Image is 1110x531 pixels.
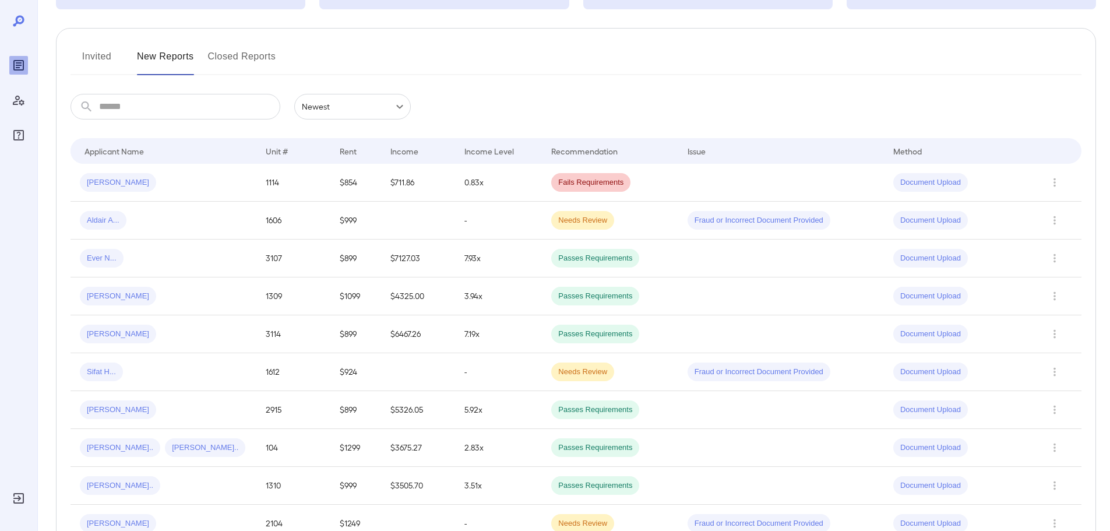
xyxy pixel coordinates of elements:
[551,177,630,188] span: Fails Requirements
[80,405,156,416] span: [PERSON_NAME]
[893,144,922,158] div: Method
[256,164,330,202] td: 1114
[340,144,358,158] div: Rent
[256,353,330,391] td: 1612
[80,329,156,340] span: [PERSON_NAME]
[330,353,381,391] td: $924
[688,215,830,226] span: Fraud or Incorrect Document Provided
[390,144,418,158] div: Income
[9,126,28,145] div: FAQ
[455,277,542,315] td: 3.94x
[1045,287,1064,305] button: Row Actions
[551,442,639,453] span: Passes Requirements
[551,367,614,378] span: Needs Review
[893,405,968,416] span: Document Upload
[381,277,455,315] td: $4325.00
[9,489,28,508] div: Log Out
[551,144,618,158] div: Recommendation
[80,177,156,188] span: [PERSON_NAME]
[893,367,968,378] span: Document Upload
[1045,363,1064,381] button: Row Actions
[551,291,639,302] span: Passes Requirements
[1045,476,1064,495] button: Row Actions
[551,329,639,340] span: Passes Requirements
[208,47,276,75] button: Closed Reports
[165,442,245,453] span: [PERSON_NAME]..
[80,291,156,302] span: [PERSON_NAME]
[893,291,968,302] span: Document Upload
[688,144,706,158] div: Issue
[71,47,123,75] button: Invited
[137,47,194,75] button: New Reports
[330,391,381,429] td: $899
[551,480,639,491] span: Passes Requirements
[1045,249,1064,268] button: Row Actions
[80,518,156,529] span: [PERSON_NAME]
[256,277,330,315] td: 1309
[455,315,542,353] td: 7.19x
[1045,211,1064,230] button: Row Actions
[455,353,542,391] td: -
[256,315,330,353] td: 3114
[256,429,330,467] td: 104
[551,405,639,416] span: Passes Requirements
[266,144,288,158] div: Unit #
[455,240,542,277] td: 7.93x
[551,518,614,529] span: Needs Review
[381,315,455,353] td: $6467.26
[455,467,542,505] td: 3.51x
[455,391,542,429] td: 5.92x
[455,429,542,467] td: 2.83x
[84,144,144,158] div: Applicant Name
[80,253,124,264] span: Ever N...
[80,215,126,226] span: Aldair A...
[330,277,381,315] td: $1099
[381,391,455,429] td: $5326.05
[893,518,968,529] span: Document Upload
[330,467,381,505] td: $999
[688,518,830,529] span: Fraud or Incorrect Document Provided
[688,367,830,378] span: Fraud or Incorrect Document Provided
[330,315,381,353] td: $899
[551,215,614,226] span: Needs Review
[893,215,968,226] span: Document Upload
[330,202,381,240] td: $999
[256,467,330,505] td: 1310
[455,202,542,240] td: -
[80,442,160,453] span: [PERSON_NAME]..
[256,202,330,240] td: 1606
[1045,400,1064,419] button: Row Actions
[330,429,381,467] td: $1299
[893,480,968,491] span: Document Upload
[381,467,455,505] td: $3505.70
[381,164,455,202] td: $711.86
[893,177,968,188] span: Document Upload
[256,240,330,277] td: 3107
[330,164,381,202] td: $854
[893,253,968,264] span: Document Upload
[294,94,411,119] div: Newest
[256,391,330,429] td: 2915
[1045,438,1064,457] button: Row Actions
[893,329,968,340] span: Document Upload
[80,367,123,378] span: Sifat H...
[1045,173,1064,192] button: Row Actions
[464,144,514,158] div: Income Level
[330,240,381,277] td: $899
[9,91,28,110] div: Manage Users
[381,429,455,467] td: $3675.27
[9,56,28,75] div: Reports
[381,240,455,277] td: $7127.03
[893,442,968,453] span: Document Upload
[80,480,160,491] span: [PERSON_NAME]..
[1045,325,1064,343] button: Row Actions
[455,164,542,202] td: 0.83x
[551,253,639,264] span: Passes Requirements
